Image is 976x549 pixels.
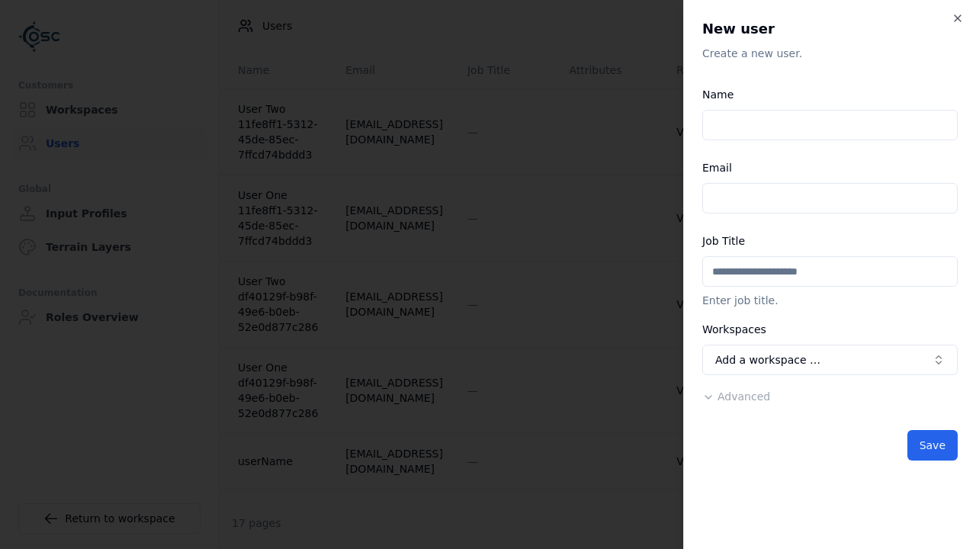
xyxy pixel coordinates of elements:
[702,18,958,40] h2: New user
[702,293,958,308] p: Enter job title.
[715,352,820,368] span: Add a workspace …
[702,235,745,247] label: Job Title
[907,430,958,461] button: Save
[702,88,734,101] label: Name
[702,162,732,174] label: Email
[702,323,766,335] label: Workspaces
[718,390,770,403] span: Advanced
[702,46,958,61] p: Create a new user.
[702,389,770,404] button: Advanced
